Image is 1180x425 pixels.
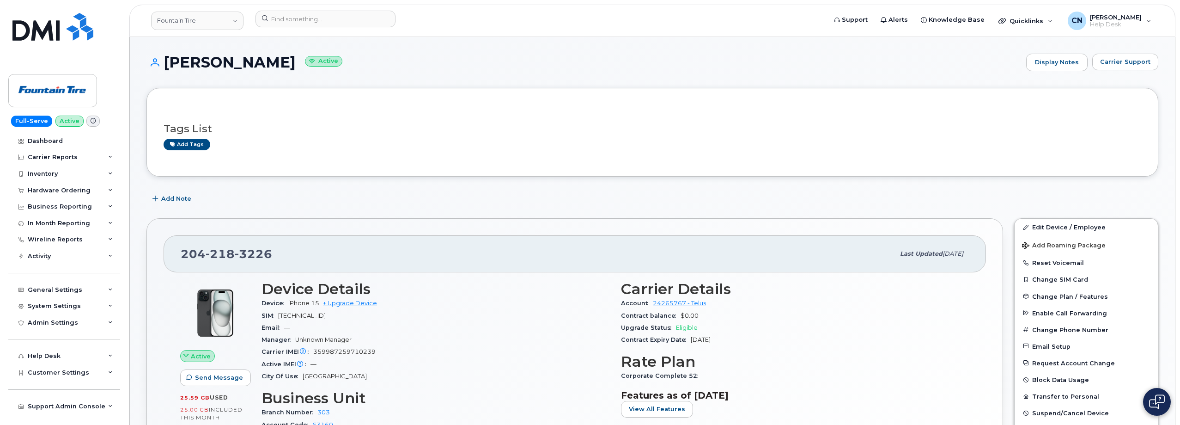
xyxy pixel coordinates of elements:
span: Branch Number [262,409,317,416]
span: View All Features [629,405,685,413]
h3: Features as of [DATE] [621,390,969,401]
span: Add Roaming Package [1022,242,1106,251]
button: Suspend/Cancel Device [1015,405,1158,421]
button: Block Data Usage [1015,371,1158,388]
span: Active IMEI [262,361,310,368]
span: Last updated [900,250,943,257]
small: Active [305,56,342,67]
span: Carrier Support [1100,57,1150,66]
a: Edit Device / Employee [1015,219,1158,235]
button: View All Features [621,401,693,418]
h3: Tags List [164,123,1141,135]
button: Transfer to Personal [1015,388,1158,405]
span: 25.00 GB [180,407,209,413]
h3: Rate Plan [621,353,969,370]
a: Add tags [164,139,210,150]
button: Carrier Support [1092,54,1158,70]
span: Email [262,324,284,331]
span: Device [262,300,288,307]
span: [GEOGRAPHIC_DATA] [303,373,367,380]
button: Add Note [146,191,199,207]
span: Add Note [161,194,191,203]
span: — [310,361,316,368]
button: Request Account Change [1015,355,1158,371]
span: Enable Call Forwarding [1032,309,1107,316]
a: Display Notes [1026,54,1088,71]
span: used [210,394,228,401]
span: Corporate Complete 52 [621,372,702,379]
span: Manager [262,336,295,343]
span: 359987259710239 [313,348,376,355]
span: iPhone 15 [288,300,319,307]
a: 24265767 - Telus [653,300,706,307]
button: Email Setup [1015,338,1158,355]
span: [TECHNICAL_ID] [278,312,326,319]
button: Enable Call Forwarding [1015,305,1158,321]
span: [DATE] [691,336,711,343]
span: City Of Use [262,373,303,380]
span: Contract balance [621,312,681,319]
span: Contract Expiry Date [621,336,691,343]
span: 204 [181,247,272,261]
button: Add Roaming Package [1015,235,1158,254]
img: iPhone_15_Black.png [188,285,243,341]
span: Upgrade Status [621,324,676,331]
span: Unknown Manager [295,336,352,343]
span: [DATE] [943,250,963,257]
button: Change Phone Number [1015,321,1158,338]
span: 25.59 GB [180,394,210,401]
span: Email Setup [1032,343,1071,350]
h3: Carrier Details [621,281,969,297]
button: Reset Voicemail [1015,254,1158,271]
span: Active [191,352,211,361]
span: Suspend/Cancel Device [1032,410,1109,417]
span: 218 [206,247,235,261]
span: 3226 [235,247,272,261]
span: Change Plan / Features [1032,293,1108,300]
span: Carrier IMEI [262,348,313,355]
a: 303 [317,409,330,416]
span: SIM [262,312,278,319]
span: included this month [180,406,243,421]
span: Send Message [195,373,243,382]
span: Account [621,300,653,307]
img: Open chat [1149,394,1165,409]
button: Change Plan / Features [1015,288,1158,305]
h1: [PERSON_NAME] [146,54,1022,70]
button: Send Message [180,370,251,386]
h3: Business Unit [262,390,610,407]
span: Eligible [676,324,698,331]
span: $0.00 [681,312,699,319]
h3: Device Details [262,281,610,297]
button: Change SIM Card [1015,271,1158,288]
span: — [284,324,290,331]
a: + Upgrade Device [323,300,377,307]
